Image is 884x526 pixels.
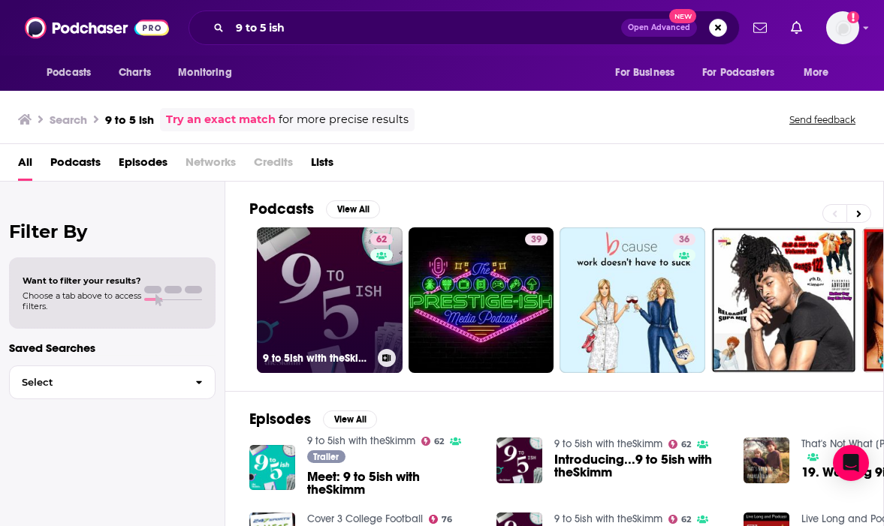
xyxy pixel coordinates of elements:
a: Show notifications dropdown [785,15,808,41]
span: Logged in as KatieC [826,11,859,44]
button: open menu [167,59,251,87]
input: Search podcasts, credits, & more... [230,16,621,40]
span: Credits [254,150,293,181]
span: for more precise results [279,111,409,128]
span: Trailer [313,452,339,461]
span: For Business [615,62,674,83]
span: 36 [679,233,689,248]
button: View All [326,200,380,218]
svg: Add a profile image [847,11,859,23]
a: 39 [525,233,548,245]
button: Select [9,365,216,399]
button: open menu [36,59,110,87]
a: Cover 3 College Football [307,512,423,525]
h3: 9 to 5ish with theSkimm [263,352,372,365]
a: Charts [109,59,160,87]
a: Try an exact match [166,111,276,128]
img: 19. Working 9ish to 5ish [744,437,789,483]
a: 62 [370,233,393,245]
span: For Podcasters [702,62,774,83]
span: 62 [376,233,387,248]
button: open menu [605,59,693,87]
span: 39 [531,233,542,248]
span: Want to filter your results? [23,275,141,286]
span: Select [10,377,183,387]
span: New [669,9,696,23]
button: View All [323,410,377,428]
span: Networks [186,150,236,181]
a: PodcastsView All [249,200,380,218]
a: 62 [668,515,692,524]
a: 36 [560,227,705,373]
span: 62 [681,516,691,523]
button: Send feedback [785,113,860,126]
a: 9 to 5ish with theSkimm [554,437,662,450]
h3: 9 to 5 ish [105,113,154,127]
h2: Podcasts [249,200,314,218]
p: Saved Searches [9,341,216,355]
div: Open Intercom Messenger [833,445,869,481]
img: Introducing...9 to 5ish with theSkimm [496,437,542,483]
a: Episodes [119,150,167,181]
a: Introducing...9 to 5ish with theSkimm [554,453,726,479]
a: All [18,150,32,181]
a: 9 to 5ish with theSkimm [554,512,662,525]
span: Choose a tab above to access filters. [23,290,141,311]
img: User Profile [826,11,859,44]
span: Open Advanced [628,24,690,32]
button: Show profile menu [826,11,859,44]
a: 62 [421,437,445,446]
span: Charts [119,62,151,83]
a: 9 to 5ish with theSkimm [307,434,415,447]
button: open menu [692,59,796,87]
button: open menu [793,59,848,87]
div: Search podcasts, credits, & more... [189,11,740,45]
button: Open AdvancedNew [621,19,697,37]
span: More [804,62,829,83]
span: 62 [681,441,691,448]
a: Meet: 9 to 5ish with theSkimm [307,470,478,496]
h3: Search [50,113,87,127]
a: 36 [673,233,695,245]
img: Meet: 9 to 5ish with theSkimm [249,445,295,491]
span: Podcasts [47,62,91,83]
span: 62 [434,438,444,445]
img: Podchaser - Follow, Share and Rate Podcasts [25,14,169,42]
a: Show notifications dropdown [747,15,773,41]
a: 76 [429,515,453,524]
a: 629 to 5ish with theSkimm [257,227,403,373]
span: 76 [442,516,452,523]
a: EpisodesView All [249,410,377,428]
a: Lists [311,150,333,181]
h2: Episodes [249,410,311,428]
a: 39 [409,227,554,373]
h2: Filter By [9,221,216,242]
a: 62 [668,440,692,449]
span: Monitoring [178,62,231,83]
a: Podcasts [50,150,101,181]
